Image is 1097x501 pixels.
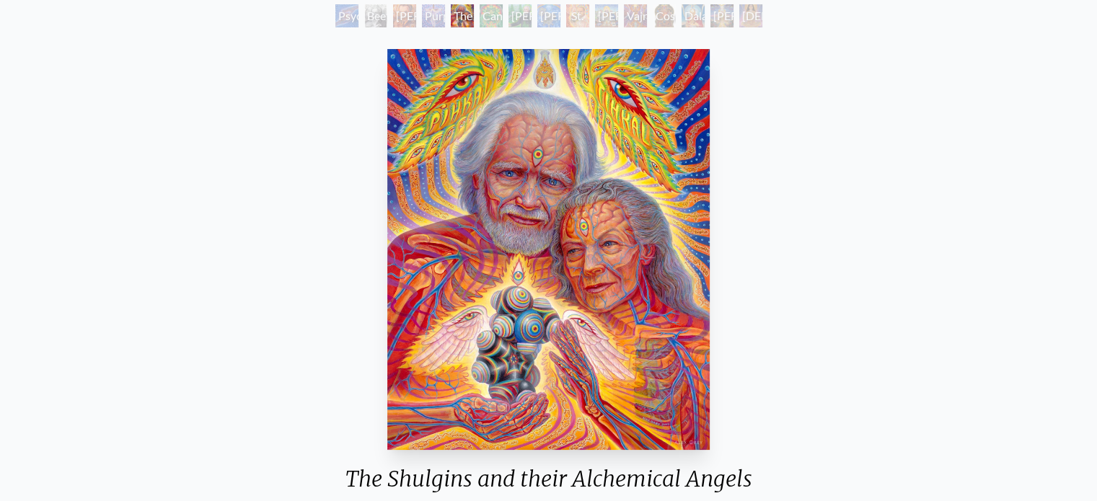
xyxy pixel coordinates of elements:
div: [PERSON_NAME] [710,4,733,27]
div: The Shulgins and their Alchemical Angels [451,4,474,27]
div: Psychedelic Healing [335,4,358,27]
div: Vajra Guru [624,4,647,27]
div: St. [PERSON_NAME] & The LSD Revelation Revolution [566,4,589,27]
div: [PERSON_NAME] & the New Eleusis [537,4,560,27]
div: Beethoven [364,4,387,27]
div: Purple [DEMOGRAPHIC_DATA] [422,4,445,27]
img: The-Shulgins-and-their-Alchemical-Angels-2010-Alex-Grey-watermarked.jpeg [387,49,710,450]
div: Cannabacchus [480,4,503,27]
div: [PERSON_NAME] M.D., Cartographer of Consciousness [393,4,416,27]
div: [PERSON_NAME] [595,4,618,27]
div: [PERSON_NAME][US_STATE] - Hemp Farmer [508,4,532,27]
div: Dalai Lama [682,4,705,27]
div: [DEMOGRAPHIC_DATA] [739,4,762,27]
div: Cosmic [DEMOGRAPHIC_DATA] [653,4,676,27]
